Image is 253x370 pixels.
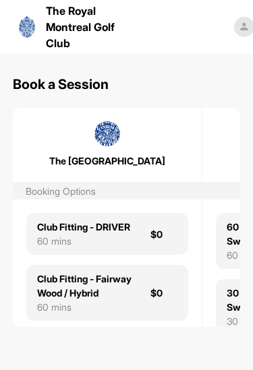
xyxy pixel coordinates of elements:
div: $0 [150,227,177,241]
div: 60 mins [37,234,130,248]
div: Club Fitting - Fairway Wood / Hybrid [37,272,134,300]
h1: Book a Session [13,74,109,94]
div: The [GEOGRAPHIC_DATA] [27,154,188,168]
img: logo [19,16,35,38]
div: $0 [150,286,177,300]
div: 60 mins [37,300,134,314]
p: The Royal Montreal Golf Club [46,3,139,51]
img: square_21a52c34a1b27affb0df1d7893c918db.jpg [94,121,120,147]
div: Booking Options [26,184,96,198]
div: Club Fitting - DRIVER [37,220,130,234]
